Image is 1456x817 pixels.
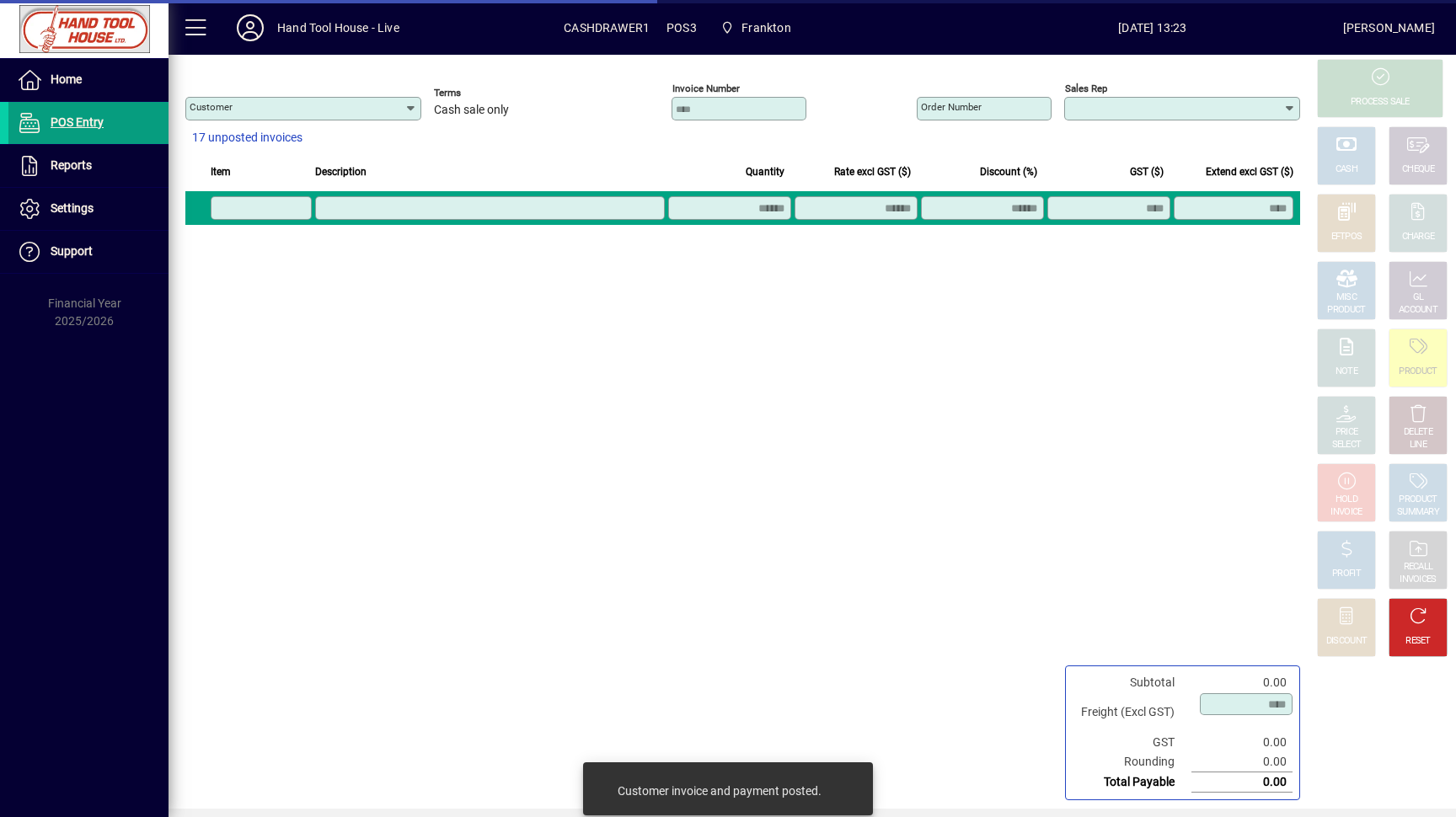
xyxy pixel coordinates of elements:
span: Description [315,163,367,181]
div: PRODUCT [1327,304,1365,317]
div: HOLD [1336,494,1357,506]
span: Discount (%) [980,163,1037,181]
div: ACCOUNT [1399,304,1437,317]
td: 0.00 [1191,673,1293,692]
span: POS3 [666,14,697,41]
td: Subtotal [1073,673,1191,692]
span: POS Entry [51,115,104,129]
span: Rate excl GST ($) [834,163,911,181]
span: Item [211,163,231,181]
td: Rounding [1073,752,1191,772]
div: PRICE [1336,426,1358,439]
div: CHARGE [1402,231,1435,243]
div: MISC [1336,291,1357,304]
td: Total Payable [1073,772,1191,793]
div: LINE [1410,439,1427,451]
a: Settings [8,188,169,230]
mat-label: Sales rep [1065,83,1107,94]
div: Customer invoice and payment posted. [618,782,822,799]
span: Reports [51,158,92,172]
div: PRODUCT [1399,494,1437,506]
span: 17 unposted invoices [192,129,302,147]
td: 0.00 [1191,772,1293,793]
span: Support [51,244,93,258]
div: INVOICES [1400,574,1436,586]
div: [PERSON_NAME] [1343,14,1435,41]
span: GST ($) [1130,163,1164,181]
button: Profile [223,13,277,43]
mat-label: Invoice number [672,83,740,94]
span: [DATE] 13:23 [962,14,1343,41]
mat-label: Order number [921,101,982,113]
td: Freight (Excl GST) [1073,692,1191,733]
span: CASHDRAWER1 [564,14,650,41]
div: DISCOUNT [1326,635,1367,648]
div: INVOICE [1330,506,1362,519]
span: Terms [434,88,535,99]
div: NOTE [1336,366,1357,378]
div: CHEQUE [1402,163,1434,176]
div: RECALL [1404,561,1433,574]
span: Extend excl GST ($) [1206,163,1293,181]
div: GL [1413,291,1424,304]
span: Quantity [746,163,784,181]
div: PROFIT [1332,568,1361,580]
div: CASH [1336,163,1357,176]
a: Reports [8,145,169,187]
span: Frankton [714,13,798,43]
div: Hand Tool House - Live [277,14,399,41]
td: 0.00 [1191,733,1293,752]
div: DELETE [1404,426,1432,439]
div: PROCESS SALE [1351,96,1410,109]
a: Home [8,59,169,101]
div: EFTPOS [1331,231,1362,243]
td: 0.00 [1191,752,1293,772]
div: SELECT [1332,439,1362,451]
span: Frankton [741,14,790,41]
div: RESET [1405,635,1431,648]
span: Home [51,72,82,86]
div: SUMMARY [1397,506,1439,519]
button: 17 unposted invoices [185,123,309,153]
span: Settings [51,201,94,215]
span: Cash sale only [434,104,509,117]
div: PRODUCT [1399,366,1437,378]
a: Support [8,231,169,273]
mat-label: Customer [190,101,233,113]
td: GST [1073,733,1191,752]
